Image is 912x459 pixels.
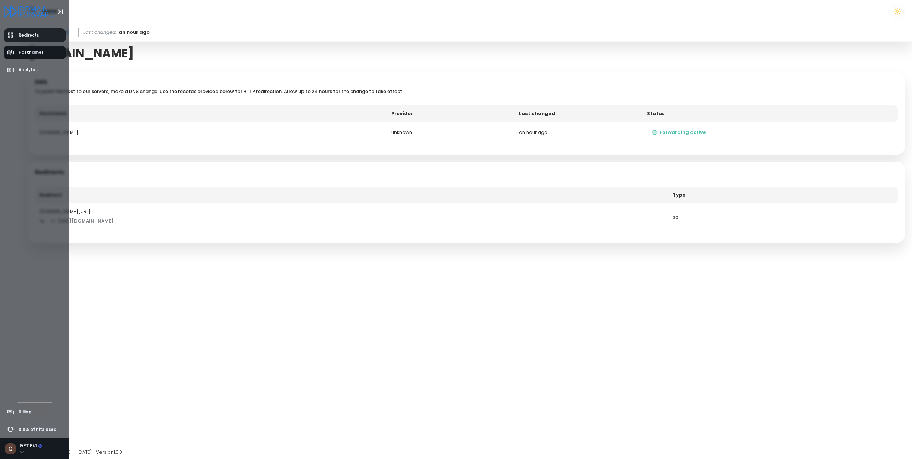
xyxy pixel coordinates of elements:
h5: Redirects [35,169,898,176]
a: [URL][DOMAIN_NAME] [45,215,119,227]
th: Provider [387,105,514,122]
button: Toggle Aside [54,5,67,19]
div: GPT PVI [20,443,42,449]
th: Status [642,105,898,122]
span: Billing [19,409,31,415]
span: Hostnames [19,49,44,56]
span: Last changed: [83,29,116,36]
td: unknown [387,122,514,144]
td: 301 [668,203,898,232]
h5: DNS [35,79,898,86]
a: Redirects [4,28,66,42]
th: Last changed [514,105,642,122]
div: pvi [20,449,42,454]
td: [DOMAIN_NAME] [35,122,387,144]
span: [DOMAIN_NAME] [29,46,134,60]
a: Hostnames [4,46,66,59]
th: Redirect [35,187,668,203]
th: Hostname [35,105,387,122]
button: Forwarding active [647,126,711,139]
a: 0.0% of hits used [4,423,66,437]
h6: To point the host to our servers, make a DNS change. Use the records provided below for HTTP redi... [35,89,898,94]
a: Logo [4,6,54,16]
th: Type [668,187,898,203]
img: Avatar [5,443,16,455]
a: Billing [4,405,66,419]
div: [DOMAIN_NAME][URL] [40,208,663,215]
span: an hour ago [119,29,150,36]
a: Analytics [4,63,66,77]
span: Analytics [19,67,39,73]
span: Copyright © [DATE] - [DATE] | Version 1.0.0 [28,449,122,455]
span: 0.0% of hits used [19,427,56,433]
span: Redirects [19,32,39,38]
td: an hour ago [514,122,642,144]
